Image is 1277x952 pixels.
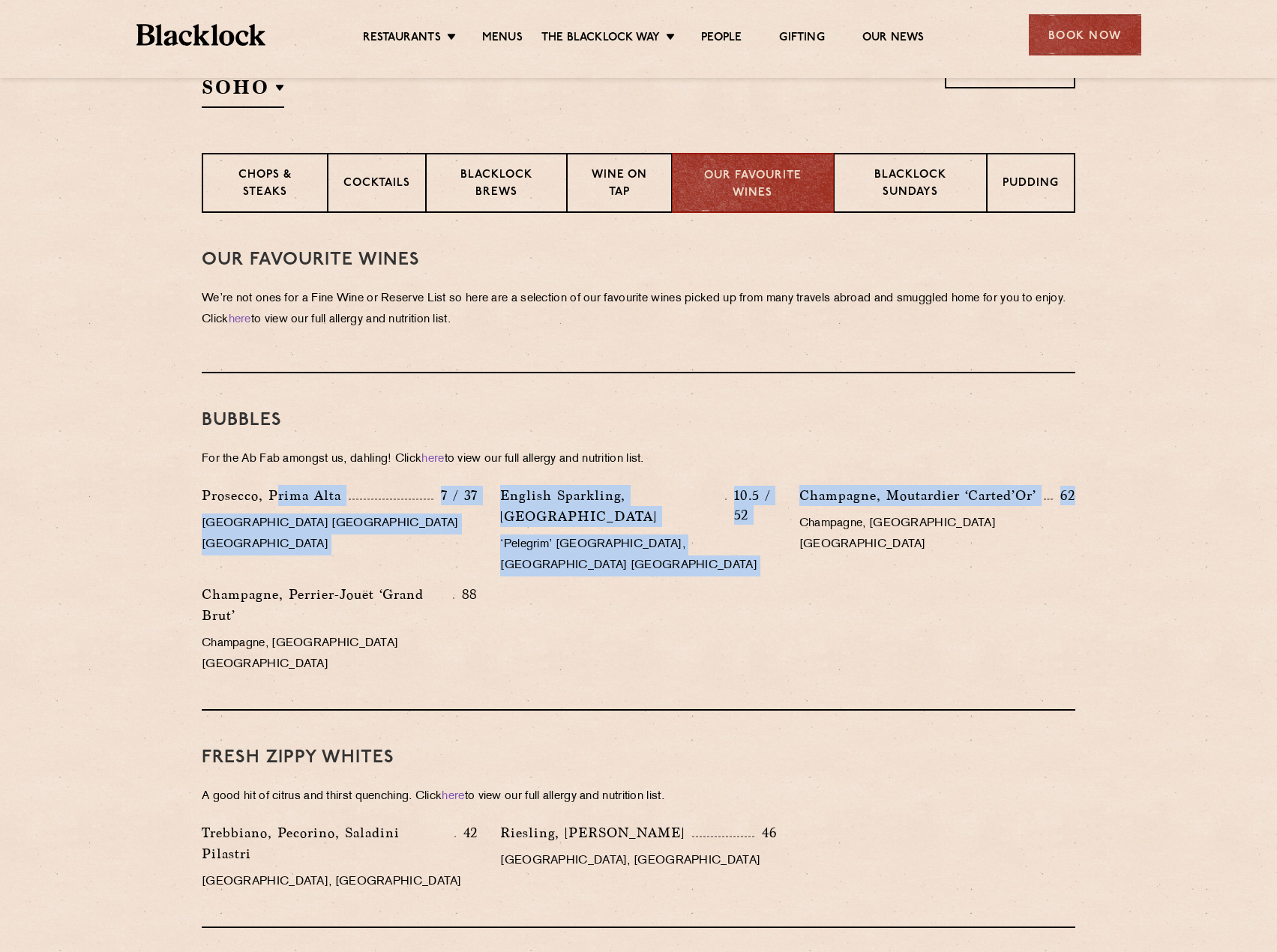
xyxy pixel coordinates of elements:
p: Blacklock Sundays [850,167,971,202]
p: Wine on Tap [583,167,656,202]
p: Chops & Steaks [218,167,312,202]
p: Cocktails [343,175,410,194]
p: 62 [1053,486,1075,505]
p: We’re not ones for a Fine Wine or Reserve List so here are a selection of our favourite wines pic... [202,289,1075,331]
p: Pudding [1003,175,1059,194]
h3: bubbles [202,411,1075,430]
p: English Sparkling, [GEOGRAPHIC_DATA] [500,485,724,527]
p: Blacklock Brews [442,167,551,202]
h2: SOHO [202,74,284,108]
p: Champagne, Perrier-Jouët ‘Grand Brut’ [202,584,453,626]
p: 46 [754,823,777,843]
h3: FRESH ZIPPY WHITES [202,748,1075,768]
p: ‘Pelegrim’ [GEOGRAPHIC_DATA], [GEOGRAPHIC_DATA] [GEOGRAPHIC_DATA] [500,534,776,576]
p: Riesling, [PERSON_NAME] [500,822,692,843]
a: Gifting [779,31,824,47]
p: Trebbiano, Pecorino, Saladini Pilastri [202,822,454,864]
p: Champagne, [GEOGRAPHIC_DATA] [GEOGRAPHIC_DATA] [799,513,1075,555]
p: 88 [454,585,478,604]
p: A good hit of citrus and thirst quenching. Click to view our full allergy and nutrition list. [202,786,1075,807]
p: Champagne, [GEOGRAPHIC_DATA] [GEOGRAPHIC_DATA] [202,633,478,675]
p: Prosecco, Prima Alta [202,485,349,506]
a: Menus [482,31,523,47]
p: 10.5 / 52 [727,486,777,525]
p: [GEOGRAPHIC_DATA], [GEOGRAPHIC_DATA] [500,851,776,872]
p: For the Ab Fab amongst us, dahling! Click to view our full allergy and nutrition list. [202,449,1075,470]
a: The Blacklock Way [541,31,660,47]
p: [GEOGRAPHIC_DATA], [GEOGRAPHIC_DATA] [202,872,478,893]
a: here [442,791,464,802]
h3: Our Favourite Wines [202,250,1075,270]
p: 7 / 37 [433,486,478,505]
a: Our News [862,31,925,47]
img: BL_Textured_Logo-footer-cropped.svg [136,24,266,46]
a: Restaurants [363,31,441,47]
a: here [421,454,444,465]
div: Book Now [1029,14,1141,55]
p: Champagne, Moutardier ‘Carted’Or’ [799,485,1044,506]
p: 42 [456,823,478,843]
a: People [701,31,742,47]
p: [GEOGRAPHIC_DATA] [GEOGRAPHIC_DATA] [GEOGRAPHIC_DATA] [202,513,478,555]
a: here [229,314,251,325]
p: Our favourite wines [688,168,817,202]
